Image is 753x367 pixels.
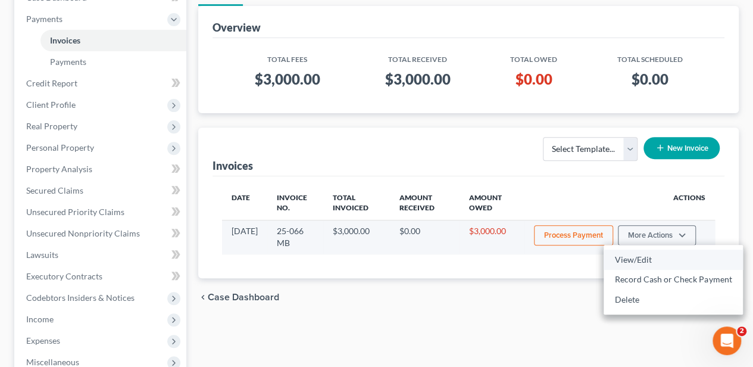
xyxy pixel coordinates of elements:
div: Overview [213,20,261,35]
th: Total Received [352,48,483,65]
th: Total Invoiced [323,186,389,220]
i: chevron_left [198,293,208,302]
span: Personal Property [26,142,94,153]
span: Codebtors Insiders & Notices [26,293,135,303]
a: Property Analysis [17,158,186,180]
th: Amount Received [390,186,460,220]
td: 25-066 MB [267,220,323,254]
div: Invoices [213,158,253,173]
a: View/Edit [604,250,743,270]
span: Executory Contracts [26,271,102,281]
a: Delete [604,290,743,310]
a: Invoices [40,30,186,51]
span: Real Property [26,121,77,131]
iframe: Intercom live chat [713,326,741,355]
a: Unsecured Nonpriority Claims [17,223,186,244]
h3: $3,000.00 [362,70,473,89]
button: New Invoice [643,137,720,159]
div: More Actions [604,245,743,315]
h3: $3,000.00 [232,70,343,89]
span: Unsecured Nonpriority Claims [26,228,140,238]
h3: $0.00 [594,70,705,89]
button: Process Payment [534,225,613,245]
span: Secured Claims [26,185,83,195]
a: Executory Contracts [17,266,186,287]
span: 2 [737,326,746,336]
a: Lawsuits [17,244,186,266]
td: $3,000.00 [323,220,389,254]
span: Invoices [50,35,80,45]
a: Payments [40,51,186,73]
span: Lawsuits [26,250,58,260]
a: Record Cash or Check Payment [604,269,743,290]
span: Credit Report [26,78,77,88]
td: $0.00 [390,220,460,254]
th: Date [222,186,267,220]
th: Total Scheduled [585,48,715,65]
span: Client Profile [26,99,76,110]
th: Actions [524,186,715,220]
th: Total Fees [222,48,352,65]
span: Expenses [26,335,60,346]
span: Income [26,314,54,324]
span: Payments [50,57,86,67]
a: Unsecured Priority Claims [17,201,186,223]
th: Amount Owed [459,186,524,220]
span: Unsecured Priority Claims [26,207,124,217]
a: Secured Claims [17,180,186,201]
span: Property Analysis [26,164,92,174]
span: Payments [26,14,63,24]
button: chevron_left Case Dashboard [198,293,279,302]
td: [DATE] [222,220,267,254]
td: $3,000.00 [459,220,524,254]
h3: $0.00 [492,70,575,89]
th: Total Owed [483,48,585,65]
a: Credit Report [17,73,186,94]
th: Invoice No. [267,186,323,220]
button: More Actions [618,225,696,245]
span: Miscellaneous [26,357,79,367]
span: Case Dashboard [208,293,279,302]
